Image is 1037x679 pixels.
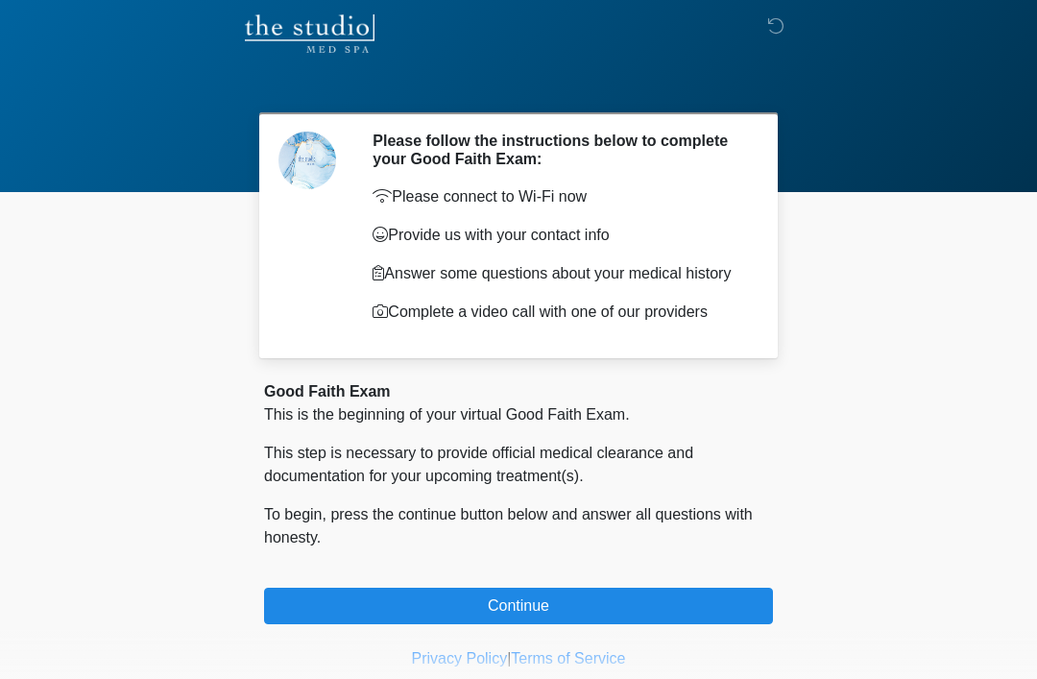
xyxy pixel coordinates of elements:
[264,380,773,403] div: Good Faith Exam
[373,301,744,324] p: Complete a video call with one of our providers
[264,588,773,624] button: Continue
[412,650,508,667] a: Privacy Policy
[373,262,744,285] p: Answer some questions about your medical history
[245,14,374,53] img: The Studio Med Spa Logo
[511,650,625,667] a: Terms of Service
[278,132,336,189] img: Agent Avatar
[373,185,744,208] p: Please connect to Wi-Fi now
[264,503,773,549] p: To begin, press the continue button below and answer all questions with honesty.
[264,442,773,488] p: This step is necessary to provide official medical clearance and documentation for your upcoming ...
[250,69,787,105] h1: ‎ ‎
[507,650,511,667] a: |
[264,403,773,426] p: This is the beginning of your virtual Good Faith Exam.
[373,224,744,247] p: Provide us with your contact info
[373,132,744,168] h2: Please follow the instructions below to complete your Good Faith Exam:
